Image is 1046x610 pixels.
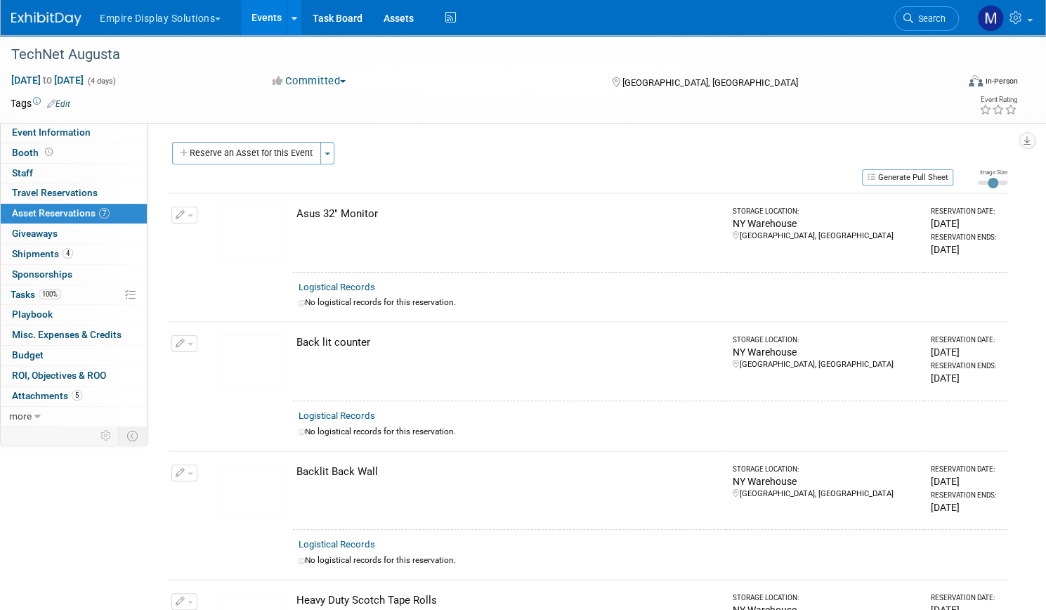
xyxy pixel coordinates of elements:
span: more [9,410,32,422]
div: [DATE] [931,345,1002,359]
img: ExhibitDay [11,12,81,26]
a: Travel Reservations [1,183,147,203]
button: Committed [268,74,351,89]
div: Storage Location: [733,465,918,474]
div: [GEOGRAPHIC_DATA], [GEOGRAPHIC_DATA] [733,359,918,370]
div: Storage Location: [733,207,918,216]
span: Booth [12,147,55,158]
div: Back lit counter [296,335,720,350]
a: Event Information [1,123,147,143]
span: Travel Reservations [12,187,98,198]
img: View Images [218,207,287,259]
span: 4 [63,248,73,259]
div: Event Rating [979,96,1017,103]
a: more [1,407,147,427]
span: (4 days) [86,77,116,86]
a: Logistical Records [299,410,375,421]
span: Tasks [11,289,61,300]
a: Booth [1,143,147,163]
div: NY Warehouse [733,345,918,359]
span: [GEOGRAPHIC_DATA], [GEOGRAPHIC_DATA] [622,77,798,88]
div: Asus 32" Monitor [296,207,720,221]
div: Reservation Ends: [931,361,1002,371]
td: Personalize Event Tab Strip [94,427,119,445]
div: Heavy Duty Scotch Tape Rolls [296,593,720,608]
img: View Images [218,465,287,517]
a: Sponsorships [1,265,147,285]
div: NY Warehouse [733,216,918,231]
a: ROI, Objectives & ROO [1,366,147,386]
div: Reservation Date: [931,593,1002,603]
span: Budget [12,349,44,361]
span: 7 [99,208,110,219]
a: Asset Reservations7 [1,204,147,223]
a: Tasks100% [1,285,147,305]
div: No logistical records for this reservation. [299,554,1002,566]
a: Attachments5 [1,387,147,406]
img: View Images [218,335,287,388]
span: ROI, Objectives & ROO [12,370,106,381]
div: Event Format [868,73,1018,94]
img: Format-Inperson.png [969,75,983,86]
img: Matt h [977,5,1004,32]
a: Budget [1,346,147,365]
div: Reservation Date: [931,465,1002,474]
span: [DATE] [DATE] [11,74,84,86]
span: 5 [72,390,82,401]
div: [DATE] [931,216,1002,231]
div: Image Size [978,168,1007,176]
a: Giveaways [1,224,147,244]
a: Search [894,6,959,31]
a: Logistical Records [299,539,375,550]
span: Asset Reservations [12,207,110,219]
div: In-Person [985,76,1018,86]
span: Staff [12,167,33,179]
span: Playbook [12,309,53,320]
span: Shipments [12,248,73,259]
div: Reservation Date: [931,335,1002,345]
span: Event Information [12,126,91,138]
span: Misc. Expenses & Credits [12,329,122,340]
div: Storage Location: [733,335,918,345]
div: [DATE] [931,242,1002,257]
a: Playbook [1,305,147,325]
a: Edit [47,99,70,109]
div: Reservation Ends: [931,491,1002,500]
div: Storage Location: [733,593,918,603]
div: [DATE] [931,371,1002,385]
div: [DATE] [931,474,1002,488]
span: to [41,74,54,86]
a: Logistical Records [299,282,375,292]
div: [GEOGRAPHIC_DATA], [GEOGRAPHIC_DATA] [733,231,918,242]
span: Sponsorships [12,268,72,280]
td: Tags [11,96,70,110]
div: No logistical records for this reservation. [299,297,1002,309]
div: [GEOGRAPHIC_DATA], [GEOGRAPHIC_DATA] [733,488,918,500]
div: No logistical records for this reservation. [299,426,1002,438]
button: Generate Pull Sheet [862,169,953,186]
span: 100% [39,289,61,299]
td: Toggle Event Tabs [119,427,148,445]
a: Shipments4 [1,245,147,264]
span: Giveaways [12,228,58,239]
a: Staff [1,164,147,183]
div: TechNet Augusta [6,42,932,67]
a: Misc. Expenses & Credits [1,325,147,345]
div: Backlit Back Wall [296,465,720,479]
span: Search [913,13,946,24]
span: Attachments [12,390,82,401]
div: NY Warehouse [733,474,918,488]
button: Reserve an Asset for this Event [172,142,321,164]
div: Reservation Date: [931,207,1002,216]
span: Booth not reserved yet [42,147,55,157]
div: Reservation Ends: [931,233,1002,242]
div: [DATE] [931,500,1002,514]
